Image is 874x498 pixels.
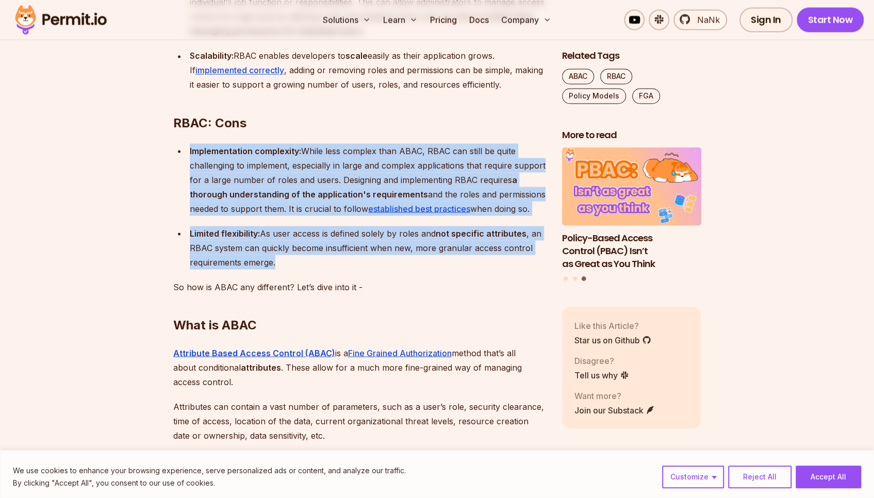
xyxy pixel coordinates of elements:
button: Go to slide 3 [582,276,586,281]
p: is a method that’s all about conditional . These allow for a much more fine-grained way of managi... [173,345,546,389]
p: Disagree? [574,354,629,367]
p: By clicking "Accept All", you consent to our use of cookies. [13,477,406,489]
button: Learn [379,9,422,30]
a: Join our Substack [574,404,655,416]
li: 3 of 3 [562,147,701,270]
strong: Scalability: [190,51,234,61]
a: ABAC [562,69,594,84]
h2: RBAC: Cons [173,73,546,131]
a: FGA [632,88,660,104]
p: We use cookies to enhance your browsing experience, serve personalized ads or content, and analyz... [13,464,406,477]
a: Tell us why [574,369,629,381]
p: Like this Article? [574,319,651,331]
button: Accept All [796,466,861,488]
a: Star us on Github [574,334,651,346]
a: Fine Grained Authorization [348,347,452,358]
div: RBAC enables developers to easily as their application grows. If , adding or removing roles and p... [190,48,546,92]
strong: scale [345,51,368,61]
a: Start Now [797,7,864,32]
button: Customize [662,466,724,488]
div: Posts [562,147,701,283]
a: RBAC [600,69,632,84]
p: Attributes can contain a vast number of parameters, such as a user’s role, security clearance, ti... [173,399,546,442]
button: Reject All [728,466,791,488]
span: NaNk [691,13,720,26]
button: Go to slide 1 [564,276,568,280]
p: So how is ABAC any different? Let’s dive into it - [173,279,546,294]
p: Want more? [574,389,655,402]
h2: Related Tags [562,49,701,62]
a: Pricing [426,9,461,30]
a: Policy-Based Access Control (PBAC) Isn’t as Great as You ThinkPolicy-Based Access Control (PBAC) ... [562,147,701,270]
img: Permit logo [10,2,111,37]
button: Go to slide 2 [573,276,577,280]
strong: Limited flexibility: [190,228,260,238]
div: While less complex than ABAC, RBAC can still be quite challenging to implement, especially in lar... [190,143,546,215]
a: established best practices [368,203,470,213]
a: NaNk [673,9,727,30]
a: Attribute Based Access Control (ABAC) [173,347,335,358]
strong: attributes [241,362,281,372]
h2: What is ABAC [173,275,546,333]
a: Docs [465,9,493,30]
a: Policy Models [562,88,626,104]
strong: Implementation complexity: [190,145,301,156]
button: Company [497,9,555,30]
a: implemented correctly [195,65,284,75]
h2: More to read [562,128,701,141]
strong: not specific attributes [436,228,526,238]
button: Solutions [319,9,375,30]
strong: a thorough understanding of the application's requirements [190,174,517,199]
div: As user access is defined solely by roles and , an RBAC system can quickly become insufficient wh... [190,226,546,269]
img: Policy-Based Access Control (PBAC) Isn’t as Great as You Think [562,147,701,226]
h3: Policy-Based Access Control (PBAC) Isn’t as Great as You Think [562,231,701,270]
a: Sign In [739,7,793,32]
